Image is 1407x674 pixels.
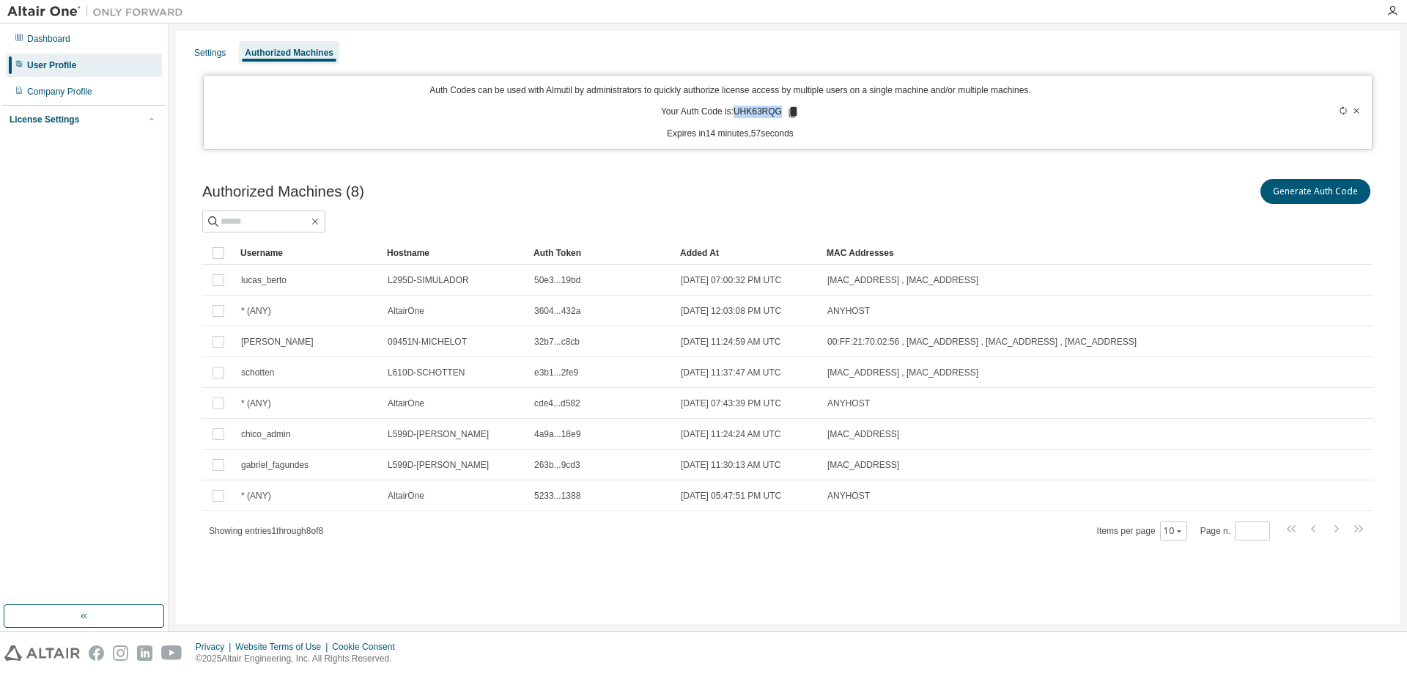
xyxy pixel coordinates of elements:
span: L599D-[PERSON_NAME] [388,428,489,440]
img: Altair One [7,4,191,19]
span: e3b1...2fe9 [534,367,578,378]
p: Auth Codes can be used with Almutil by administrators to quickly authorize license access by mult... [213,84,1249,97]
span: 32b7...c8cb [534,336,580,348]
span: * (ANY) [241,490,271,502]
span: [MAC_ADDRESS] , [MAC_ADDRESS] [827,367,978,378]
div: Authorized Machines [245,47,333,59]
span: 5233...1388 [534,490,580,502]
span: gabriel_fagundes [241,459,309,471]
span: 50e3...19bd [534,274,580,286]
span: [MAC_ADDRESS] , [MAC_ADDRESS] [827,274,978,286]
span: [DATE] 11:24:24 AM UTC [681,428,781,440]
span: lucas_berto [241,274,287,286]
span: [DATE] 11:30:13 AM UTC [681,459,781,471]
div: Username [240,241,375,265]
div: License Settings [10,114,79,125]
div: MAC Addresses [827,241,1219,265]
p: Expires in 14 minutes, 57 seconds [213,128,1249,140]
div: Settings [194,47,226,59]
span: L610D-SCHOTTEN [388,367,465,378]
span: 4a9a...18e9 [534,428,580,440]
span: Items per page [1097,521,1187,541]
img: altair_logo.svg [4,645,80,661]
img: linkedin.svg [137,645,152,661]
span: [DATE] 12:03:08 PM UTC [681,305,781,317]
span: [MAC_ADDRESS] [827,428,899,440]
span: schotten [241,367,274,378]
div: Website Terms of Use [235,641,332,653]
div: Dashboard [27,33,70,45]
img: youtube.svg [161,645,182,661]
div: Auth Token [533,241,668,265]
span: L599D-[PERSON_NAME] [388,459,489,471]
p: Your Auth Code is: UHK63RQG [661,106,799,119]
img: instagram.svg [113,645,128,661]
div: Added At [680,241,815,265]
span: 3604...432a [534,305,580,317]
img: facebook.svg [89,645,104,661]
span: ANYHOST [827,398,870,409]
span: [DATE] 11:24:59 AM UTC [681,336,781,348]
span: 263b...9cd3 [534,459,580,471]
span: 00:FF:21:70:02:56 , [MAC_ADDRESS] , [MAC_ADDRESS] , [MAC_ADDRESS] [827,336,1137,348]
span: 09451N-MICHELOT [388,336,467,348]
span: chico_admin [241,428,290,440]
span: [DATE] 05:47:51 PM UTC [681,490,781,502]
p: © 2025 Altair Engineering, Inc. All Rights Reserved. [196,653,404,665]
span: AltairOne [388,398,424,409]
div: Cookie Consent [332,641,403,653]
div: User Profile [27,59,76,71]
span: [DATE] 07:00:32 PM UTC [681,274,781,286]
span: [MAC_ADDRESS] [827,459,899,471]
span: ANYHOST [827,490,870,502]
span: ANYHOST [827,305,870,317]
span: Showing entries 1 through 8 of 8 [209,526,323,536]
button: Generate Auth Code [1260,179,1370,204]
button: 10 [1164,525,1183,537]
span: [DATE] 11:37:47 AM UTC [681,367,781,378]
span: AltairOne [388,490,424,502]
div: Hostname [387,241,522,265]
span: [DATE] 07:43:39 PM UTC [681,398,781,409]
span: AltairOne [388,305,424,317]
span: L295D-SIMULADOR [388,274,469,286]
span: [PERSON_NAME] [241,336,314,348]
div: Privacy [196,641,235,653]
span: * (ANY) [241,398,271,409]
span: Authorized Machines (8) [202,183,364,200]
span: * (ANY) [241,305,271,317]
span: Page n. [1200,521,1270,541]
div: Company Profile [27,86,92,98]
span: cde4...d582 [534,398,580,409]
